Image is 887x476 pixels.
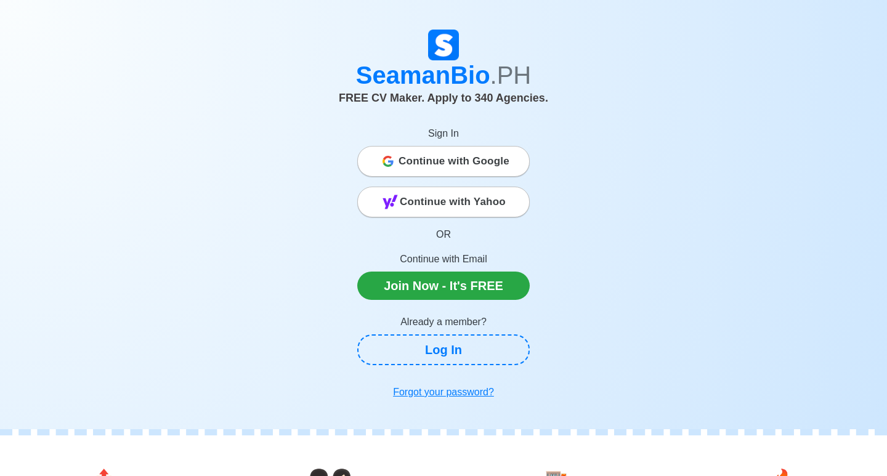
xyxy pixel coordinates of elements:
[357,315,530,329] p: Already a member?
[490,62,532,89] span: .PH
[400,190,506,214] span: Continue with Yahoo
[357,380,530,405] a: Forgot your password?
[357,187,530,217] button: Continue with Yahoo
[339,92,548,104] span: FREE CV Maker. Apply to 340 Agencies.
[357,146,530,177] button: Continue with Google
[428,30,459,60] img: Logo
[393,387,494,397] u: Forgot your password?
[357,334,530,365] a: Log In
[357,126,530,141] p: Sign In
[102,60,785,90] h1: SeamanBio
[357,272,530,300] a: Join Now - It's FREE
[357,227,530,242] p: OR
[357,252,530,267] p: Continue with Email
[399,149,509,174] span: Continue with Google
